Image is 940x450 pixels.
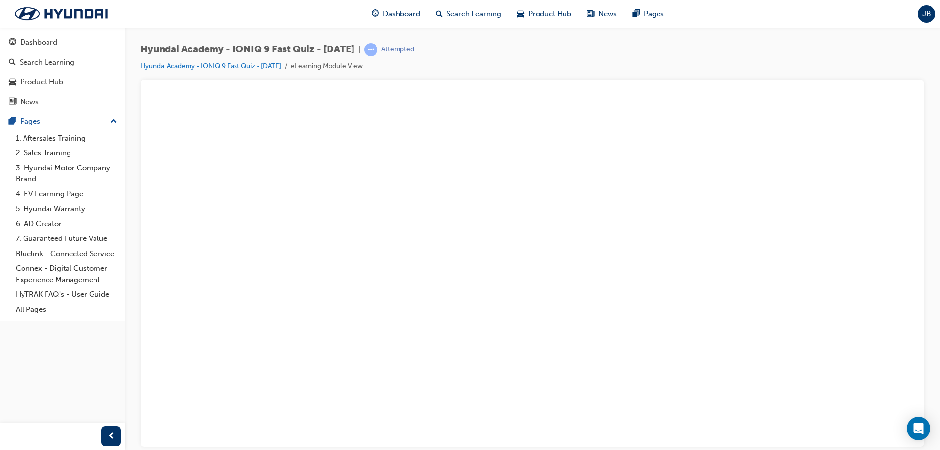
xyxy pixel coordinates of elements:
button: JB [918,5,935,23]
span: car-icon [517,8,524,20]
a: 6. AD Creator [12,216,121,232]
button: DashboardSearch LearningProduct HubNews [4,31,121,113]
span: search-icon [436,8,443,20]
div: News [20,96,39,108]
span: search-icon [9,58,16,67]
a: guage-iconDashboard [364,4,428,24]
a: 3. Hyundai Motor Company Brand [12,161,121,187]
a: Search Learning [4,53,121,71]
div: Attempted [381,45,414,54]
div: Search Learning [20,57,74,68]
span: car-icon [9,78,16,87]
div: Dashboard [20,37,57,48]
span: news-icon [587,8,594,20]
div: Pages [20,116,40,127]
a: HyTRAK FAQ's - User Guide [12,287,121,302]
a: 4. EV Learning Page [12,187,121,202]
div: Product Hub [20,76,63,88]
span: Dashboard [383,8,420,20]
span: Pages [644,8,664,20]
span: news-icon [9,98,16,107]
div: Open Intercom Messenger [907,417,930,440]
a: 1. Aftersales Training [12,131,121,146]
a: Product Hub [4,73,121,91]
button: Pages [4,113,121,131]
img: Trak [5,3,117,24]
a: 5. Hyundai Warranty [12,201,121,216]
span: | [358,44,360,55]
span: JB [922,8,931,20]
a: Dashboard [4,33,121,51]
a: All Pages [12,302,121,317]
span: guage-icon [9,38,16,47]
span: Product Hub [528,8,571,20]
a: search-iconSearch Learning [428,4,509,24]
a: 2. Sales Training [12,145,121,161]
span: learningRecordVerb_ATTEMPT-icon [364,43,377,56]
a: Connex - Digital Customer Experience Management [12,261,121,287]
span: prev-icon [108,430,115,443]
a: news-iconNews [579,4,625,24]
a: Bluelink - Connected Service [12,246,121,261]
span: guage-icon [372,8,379,20]
span: pages-icon [633,8,640,20]
a: pages-iconPages [625,4,672,24]
a: Hyundai Academy - IONIQ 9 Fast Quiz - [DATE] [141,62,281,70]
span: News [598,8,617,20]
a: 7. Guaranteed Future Value [12,231,121,246]
a: News [4,93,121,111]
span: Hyundai Academy - IONIQ 9 Fast Quiz - [DATE] [141,44,354,55]
span: Search Learning [446,8,501,20]
span: up-icon [110,116,117,128]
span: pages-icon [9,118,16,126]
a: car-iconProduct Hub [509,4,579,24]
li: eLearning Module View [291,61,363,72]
